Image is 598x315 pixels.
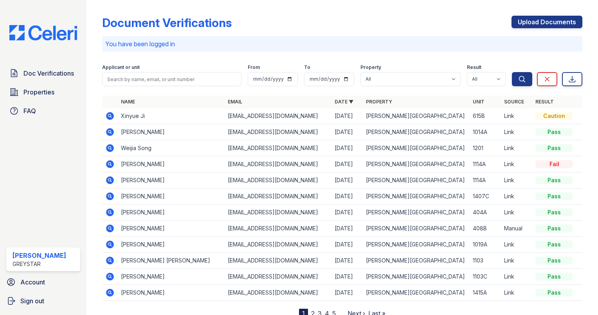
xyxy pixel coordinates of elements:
td: [PERSON_NAME][GEOGRAPHIC_DATA] [363,205,470,221]
span: Account [20,277,45,287]
div: Caution [535,112,573,120]
div: Greystar [13,260,66,268]
label: Applicant or unit [102,64,140,71]
td: 1114A [470,156,501,172]
td: 1019A [470,237,501,253]
td: [EMAIL_ADDRESS][DOMAIN_NAME] [225,156,331,172]
div: Pass [535,224,573,232]
td: [PERSON_NAME] [118,237,225,253]
td: [PERSON_NAME] [118,269,225,285]
td: Link [501,108,532,124]
td: [EMAIL_ADDRESS][DOMAIN_NAME] [225,124,331,140]
a: Doc Verifications [6,65,80,81]
td: 1103 [470,253,501,269]
div: Pass [535,176,573,184]
td: 1201 [470,140,501,156]
td: [PERSON_NAME][GEOGRAPHIC_DATA] [363,253,470,269]
td: [PERSON_NAME][GEOGRAPHIC_DATA] [363,285,470,301]
td: [PERSON_NAME][GEOGRAPHIC_DATA] [363,124,470,140]
td: [EMAIL_ADDRESS][DOMAIN_NAME] [225,108,331,124]
td: Link [501,269,532,285]
td: [DATE] [331,285,363,301]
div: Pass [535,208,573,216]
a: Unit [473,99,485,105]
td: [DATE] [331,253,363,269]
a: Source [504,99,524,105]
label: From [248,64,260,71]
td: [DATE] [331,172,363,188]
span: Doc Verifications [23,69,74,78]
td: [EMAIL_ADDRESS][DOMAIN_NAME] [225,269,331,285]
td: [DATE] [331,140,363,156]
div: Fail [535,160,573,168]
td: 1114A [470,172,501,188]
td: Link [501,237,532,253]
div: Pass [535,289,573,297]
div: Pass [535,192,573,200]
td: 1407C [470,188,501,205]
span: Sign out [20,296,44,306]
img: CE_Logo_Blue-a8612792a0a2168367f1c8372b55b34899dd931a85d93a1a3d3e32e68fde9ad4.png [3,25,83,40]
a: Sign out [3,293,83,309]
div: [PERSON_NAME] [13,251,66,260]
td: [PERSON_NAME] [PERSON_NAME] [118,253,225,269]
div: Pass [535,128,573,136]
input: Search by name, email, or unit number [102,72,241,86]
td: 615B [470,108,501,124]
td: [PERSON_NAME][GEOGRAPHIC_DATA] [363,237,470,253]
td: 1415A [470,285,501,301]
div: Pass [535,273,573,281]
div: Pass [535,144,573,152]
td: Link [501,140,532,156]
td: [PERSON_NAME] [118,205,225,221]
td: Link [501,124,532,140]
td: Manual [501,221,532,237]
td: [PERSON_NAME][GEOGRAPHIC_DATA] [363,188,470,205]
td: [EMAIL_ADDRESS][DOMAIN_NAME] [225,140,331,156]
td: [PERSON_NAME] [118,172,225,188]
td: Link [501,205,532,221]
span: FAQ [23,106,36,116]
a: Result [535,99,554,105]
a: Upload Documents [512,16,582,28]
a: Property [366,99,392,105]
label: Result [467,64,481,71]
td: 1103C [470,269,501,285]
td: [DATE] [331,156,363,172]
td: [PERSON_NAME] [118,221,225,237]
td: [EMAIL_ADDRESS][DOMAIN_NAME] [225,205,331,221]
td: [DATE] [331,124,363,140]
td: Weijia Song [118,140,225,156]
a: FAQ [6,103,80,119]
td: Xinyue Ji [118,108,225,124]
td: [DATE] [331,269,363,285]
div: Pass [535,241,573,248]
td: 404A [470,205,501,221]
td: [EMAIL_ADDRESS][DOMAIN_NAME] [225,188,331,205]
p: You have been logged in [105,39,579,49]
td: [PERSON_NAME][GEOGRAPHIC_DATA] [363,108,470,124]
div: Document Verifications [102,16,232,30]
td: [PERSON_NAME][GEOGRAPHIC_DATA] [363,172,470,188]
td: [EMAIL_ADDRESS][DOMAIN_NAME] [225,221,331,237]
a: Account [3,274,83,290]
td: [DATE] [331,221,363,237]
td: [EMAIL_ADDRESS][DOMAIN_NAME] [225,172,331,188]
td: [PERSON_NAME][GEOGRAPHIC_DATA] [363,221,470,237]
td: 1014A [470,124,501,140]
td: Link [501,285,532,301]
td: [PERSON_NAME] [118,285,225,301]
label: To [304,64,310,71]
div: Pass [535,257,573,264]
td: [EMAIL_ADDRESS][DOMAIN_NAME] [225,237,331,253]
td: [PERSON_NAME] [118,156,225,172]
td: [DATE] [331,108,363,124]
td: 408B [470,221,501,237]
a: Properties [6,84,80,100]
td: [EMAIL_ADDRESS][DOMAIN_NAME] [225,253,331,269]
label: Property [360,64,381,71]
td: [EMAIL_ADDRESS][DOMAIN_NAME] [225,285,331,301]
a: Email [228,99,242,105]
td: [PERSON_NAME][GEOGRAPHIC_DATA] [363,140,470,156]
